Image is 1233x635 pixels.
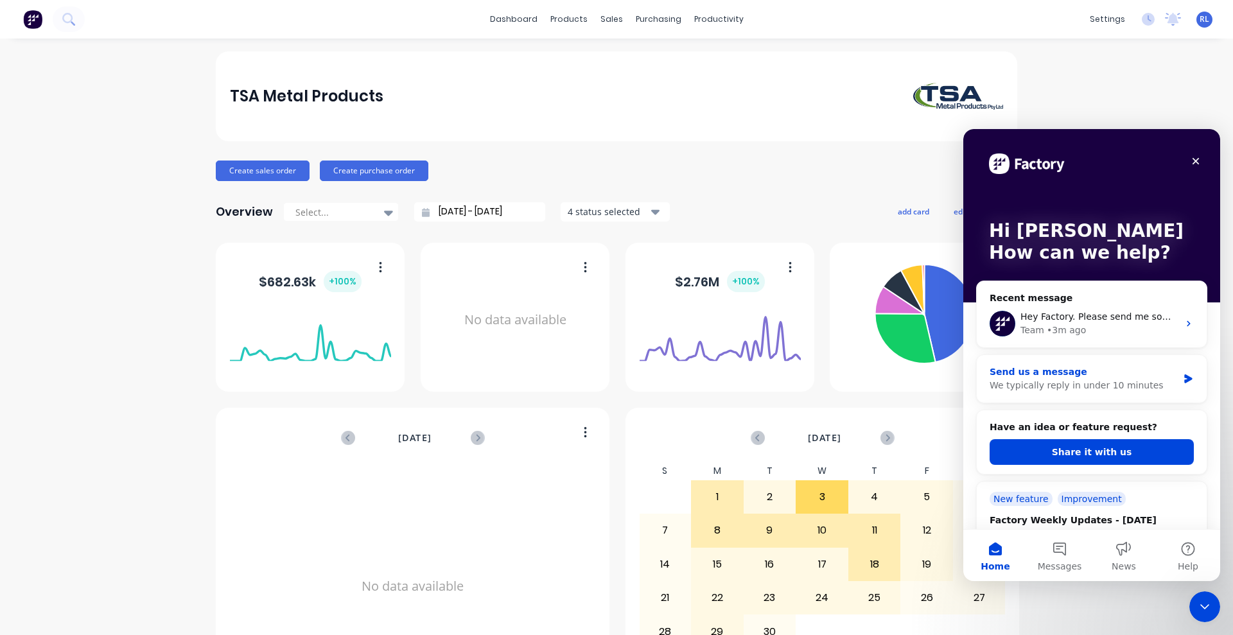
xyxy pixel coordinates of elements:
[74,433,119,442] span: Messages
[692,481,743,513] div: 1
[796,548,848,580] div: 17
[544,10,594,29] div: products
[26,385,207,398] div: Factory Weekly Updates - [DATE]
[320,161,428,181] button: Create purchase order
[901,514,952,546] div: 12
[64,401,128,452] button: Messages
[568,205,649,218] div: 4 status selected
[954,514,1005,546] div: 13
[23,10,42,29] img: Factory
[230,83,383,109] div: TSA Metal Products
[945,203,1017,220] button: edit dashboard
[744,462,796,480] div: T
[1189,591,1220,622] iframe: Intercom live chat
[398,431,432,445] span: [DATE]
[629,10,688,29] div: purchasing
[901,548,952,580] div: 19
[796,514,848,546] div: 10
[26,236,214,250] div: Send us a message
[1083,10,1132,29] div: settings
[744,514,796,546] div: 9
[849,548,900,580] div: 18
[796,582,848,614] div: 24
[953,462,1006,480] div: S
[57,182,456,193] span: Hey Factory. Please send me some info and $$ on this when you have a chance. Thanks.
[259,271,362,292] div: $ 682.63k
[675,271,765,292] div: $ 2.76M
[901,582,952,614] div: 26
[13,225,244,274] div: Send us a messageWe typically reply in under 10 minutes
[193,401,257,452] button: Help
[692,582,743,614] div: 22
[26,291,231,305] h2: Have an idea or feature request?
[744,481,796,513] div: 2
[26,363,89,377] div: New feature
[216,199,273,225] div: Overview
[913,83,1003,110] img: TSA Metal Products
[900,462,953,480] div: F
[954,548,1005,580] div: 20
[13,352,244,425] div: New featureImprovementFactory Weekly Updates - [DATE]
[324,271,362,292] div: + 100 %
[963,129,1220,581] iframe: Intercom live chat
[26,310,231,336] button: Share it with us
[640,582,691,614] div: 21
[744,582,796,614] div: 23
[435,259,596,381] div: No data available
[849,582,900,614] div: 25
[26,250,214,263] div: We typically reply in under 10 minutes
[692,548,743,580] div: 15
[849,481,900,513] div: 4
[691,462,744,480] div: M
[94,363,162,377] div: Improvement
[954,481,1005,513] div: 6
[57,195,81,208] div: Team
[796,462,848,480] div: W
[954,582,1005,614] div: 27
[221,21,244,44] div: Close
[688,10,750,29] div: productivity
[216,161,310,181] button: Create sales order
[214,433,235,442] span: Help
[128,401,193,452] button: News
[744,548,796,580] div: 16
[849,514,900,546] div: 11
[796,481,848,513] div: 3
[561,202,670,222] button: 4 status selected
[640,514,691,546] div: 7
[17,433,46,442] span: Home
[808,431,841,445] span: [DATE]
[848,462,901,480] div: T
[484,10,544,29] a: dashboard
[889,203,938,220] button: add card
[639,462,692,480] div: S
[692,514,743,546] div: 8
[83,195,123,208] div: • 3m ago
[594,10,629,29] div: sales
[640,548,691,580] div: 14
[901,481,952,513] div: 5
[727,271,765,292] div: + 100 %
[148,433,173,442] span: News
[1200,13,1209,25] span: RL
